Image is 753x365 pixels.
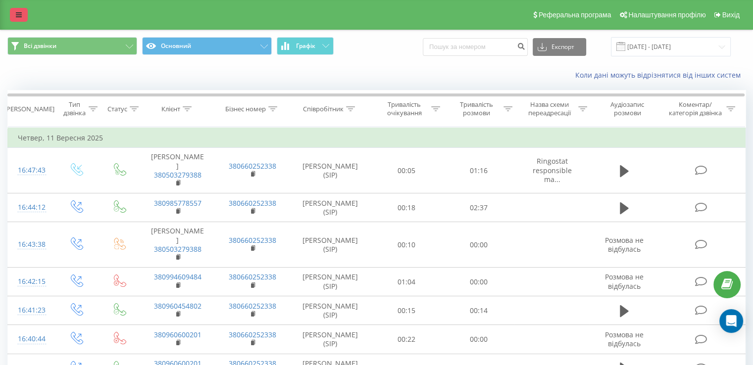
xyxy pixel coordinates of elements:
[443,148,514,193] td: 01:16
[229,272,276,281] a: 380660252338
[161,105,180,113] div: Клієнт
[371,222,443,268] td: 00:10
[533,38,586,56] button: Експорт
[18,198,44,217] div: 16:44:12
[277,37,334,55] button: Графік
[303,105,344,113] div: Співробітник
[452,100,501,117] div: Тривалість розмови
[290,193,371,222] td: [PERSON_NAME] (SIP)
[599,100,656,117] div: Аудіозапис розмови
[443,325,514,354] td: 00:00
[229,198,276,208] a: 380660252338
[140,148,215,193] td: [PERSON_NAME]
[371,296,443,325] td: 00:15
[380,100,429,117] div: Тривалість очікування
[229,161,276,171] a: 380660252338
[533,156,572,183] span: Ringostat responsible ma...
[443,193,514,222] td: 02:37
[142,37,272,55] button: Основний
[290,222,371,268] td: [PERSON_NAME] (SIP)
[4,105,54,113] div: [PERSON_NAME]
[722,11,740,19] span: Вихід
[18,329,44,349] div: 16:40:44
[140,222,215,268] td: [PERSON_NAME]
[719,309,743,333] div: Open Intercom Messenger
[154,244,201,254] a: 380503279388
[371,193,443,222] td: 00:18
[154,301,201,311] a: 380960454802
[229,330,276,339] a: 380660252338
[443,268,514,296] td: 00:00
[154,198,201,208] a: 380985778557
[154,272,201,281] a: 380994609484
[605,330,644,348] span: Розмова не відбулась
[229,301,276,311] a: 380660252338
[229,235,276,245] a: 380660252338
[8,128,746,148] td: Четвер, 11 Вересня 2025
[18,161,44,180] div: 16:47:43
[371,325,443,354] td: 00:22
[575,70,746,80] a: Коли дані можуть відрізнятися вiд інших систем
[290,296,371,325] td: [PERSON_NAME] (SIP)
[524,100,576,117] div: Назва схеми переадресації
[371,268,443,296] td: 01:04
[605,272,644,290] span: Розмова не відбулась
[539,11,611,19] span: Реферальна програма
[443,296,514,325] td: 00:14
[18,301,44,320] div: 16:41:23
[7,37,137,55] button: Всі дзвінки
[290,148,371,193] td: [PERSON_NAME] (SIP)
[628,11,705,19] span: Налаштування профілю
[62,100,86,117] div: Тип дзвінка
[18,272,44,291] div: 16:42:15
[423,38,528,56] input: Пошук за номером
[371,148,443,193] td: 00:05
[290,268,371,296] td: [PERSON_NAME] (SIP)
[225,105,266,113] div: Бізнес номер
[18,235,44,254] div: 16:43:38
[296,43,315,49] span: Графік
[154,170,201,180] a: 380503279388
[154,330,201,339] a: 380960600201
[290,325,371,354] td: [PERSON_NAME] (SIP)
[24,42,56,50] span: Всі дзвінки
[443,222,514,268] td: 00:00
[107,105,127,113] div: Статус
[666,100,724,117] div: Коментар/категорія дзвінка
[605,235,644,254] span: Розмова не відбулась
